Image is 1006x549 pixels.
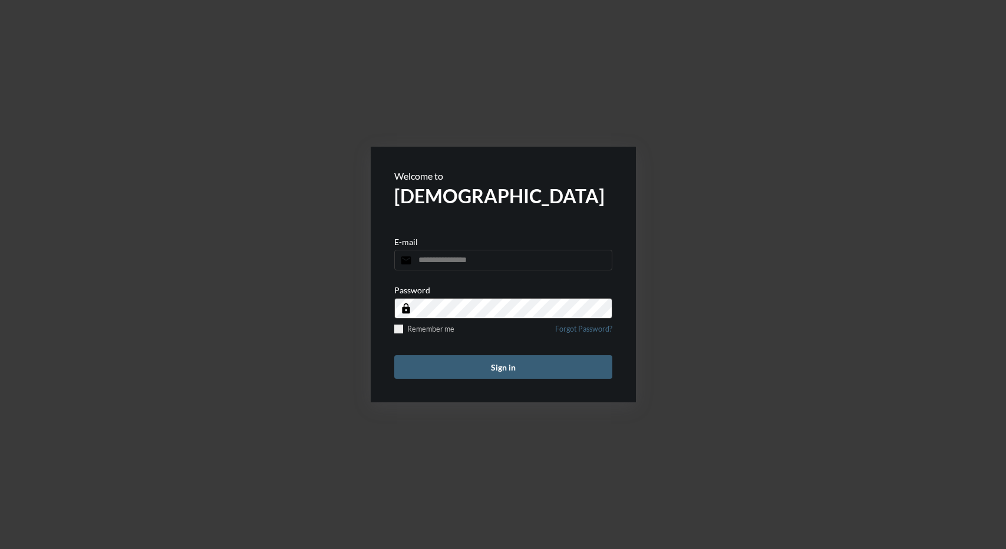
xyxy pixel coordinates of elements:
[394,170,612,181] p: Welcome to
[394,285,430,295] p: Password
[394,237,418,247] p: E-mail
[394,325,454,333] label: Remember me
[394,184,612,207] h2: [DEMOGRAPHIC_DATA]
[555,325,612,340] a: Forgot Password?
[394,355,612,379] button: Sign in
